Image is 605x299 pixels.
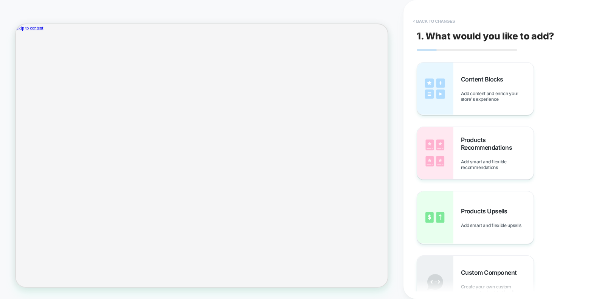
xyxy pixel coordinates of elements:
span: Create your own custom componet using html/css/js [461,284,534,295]
span: Products Recommendations [461,136,534,151]
span: Add content and enrich your store's experience [461,91,534,102]
span: Content Blocks [461,75,507,83]
span: Add smart and flexible recommendations [461,159,534,170]
span: Custom Component [461,269,521,276]
span: 1. What would you like to add? [417,30,554,42]
span: Add smart and flexible upsells [461,222,525,228]
button: < Back to changes [409,15,459,27]
span: Products Upsells [461,207,511,215]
